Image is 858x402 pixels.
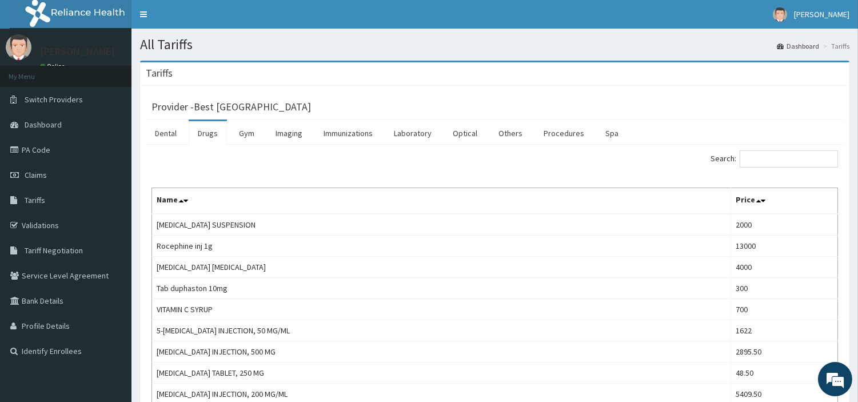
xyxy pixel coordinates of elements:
[731,320,837,341] td: 1622
[385,121,441,145] a: Laboratory
[152,214,731,236] td: [MEDICAL_DATA] SUSPENSION
[731,299,837,320] td: 700
[731,214,837,236] td: 2000
[25,94,83,105] span: Switch Providers
[534,121,593,145] a: Procedures
[146,121,186,145] a: Dental
[266,121,312,145] a: Imaging
[820,41,849,51] li: Tariffs
[152,188,731,214] th: Name
[152,341,731,363] td: [MEDICAL_DATA] INJECTION, 500 MG
[152,278,731,299] td: Tab duphaston 10mg
[230,121,264,145] a: Gym
[146,68,173,78] h3: Tariffs
[25,245,83,256] span: Tariff Negotiation
[740,150,838,168] input: Search:
[731,188,837,214] th: Price
[187,6,215,33] div: Minimize live chat window
[25,120,62,130] span: Dashboard
[6,34,31,60] img: User Image
[444,121,486,145] a: Optical
[6,275,218,315] textarea: Type your message and hit 'Enter'
[189,121,227,145] a: Drugs
[25,195,45,205] span: Tariffs
[151,102,311,112] h3: Provider - Best [GEOGRAPHIC_DATA]
[731,236,837,257] td: 13000
[731,257,837,278] td: 4000
[152,363,731,384] td: [MEDICAL_DATA] TABLET, 250 MG
[152,299,731,320] td: VITAMIN C SYRUP
[25,170,47,180] span: Claims
[152,320,731,341] td: 5-[MEDICAL_DATA] INJECTION, 50 MG/ML
[314,121,382,145] a: Immunizations
[731,341,837,363] td: 2895.50
[731,363,837,384] td: 48.50
[21,57,46,86] img: d_794563401_company_1708531726252_794563401
[152,257,731,278] td: [MEDICAL_DATA] [MEDICAL_DATA]
[773,7,787,22] img: User Image
[140,37,849,52] h1: All Tariffs
[40,46,115,57] p: [PERSON_NAME]
[777,41,819,51] a: Dashboard
[152,236,731,257] td: Rocephine inj 1g
[794,9,849,19] span: [PERSON_NAME]
[711,150,838,168] label: Search:
[59,64,192,79] div: Chat with us now
[40,62,67,70] a: Online
[489,121,532,145] a: Others
[731,278,837,299] td: 300
[596,121,628,145] a: Spa
[66,125,158,241] span: We're online!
